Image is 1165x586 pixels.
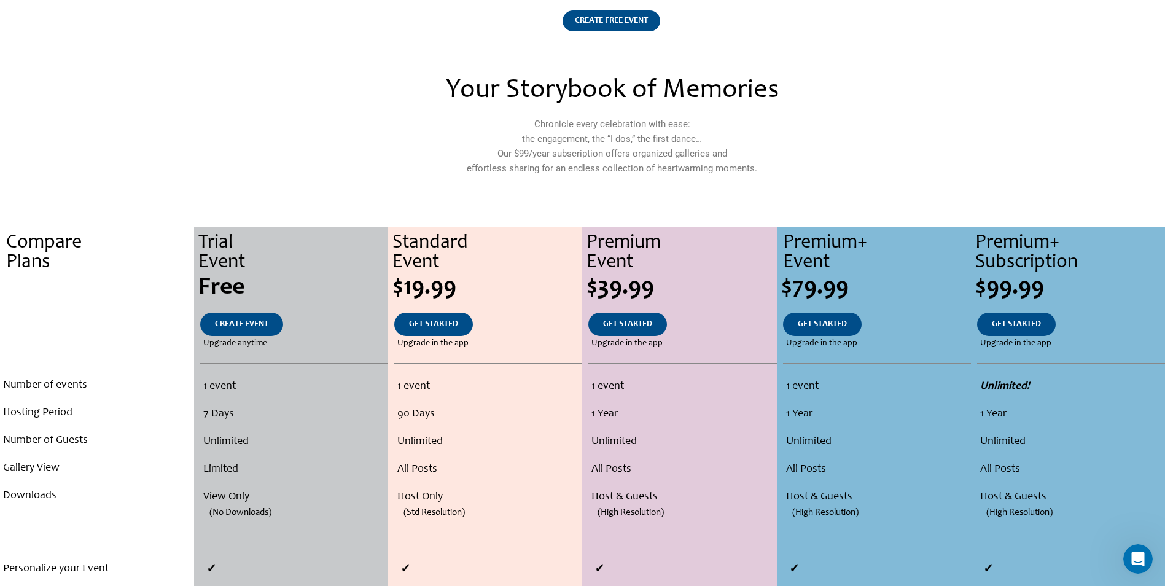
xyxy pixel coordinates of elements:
li: 1 event [786,373,968,400]
div: CREATE FREE EVENT [563,10,660,31]
a: GET STARTED [588,313,667,336]
div: Standard Event [392,233,582,273]
span: GET STARTED [409,320,458,329]
li: Unlimited [980,428,1162,456]
span: (High Resolution) [986,499,1053,526]
h2: Your Storybook of Memories [346,77,878,104]
li: Gallery View [3,455,191,482]
li: 7 Days [203,400,384,428]
iframe: Intercom live chat [1123,544,1153,574]
span: (High Resolution) [598,499,664,526]
li: Host & Guests [786,483,968,511]
div: Compare Plans [6,233,194,273]
span: GET STARTED [603,320,652,329]
span: (High Resolution) [792,499,859,526]
li: Number of Guests [3,427,191,455]
span: Upgrade in the app [397,336,469,351]
a: CREATE FREE EVENT [563,10,660,47]
p: Chronicle every celebration with ease: the engagement, the “I dos,” the first dance… Our $99/year... [346,117,878,176]
li: Unlimited [786,428,968,456]
span: Upgrade in the app [786,336,857,351]
li: 1 event [397,373,579,400]
span: (Std Resolution) [403,499,465,526]
div: Premium+ Subscription [975,233,1165,273]
a: GET STARTED [783,313,862,336]
div: Premium+ Event [783,233,971,273]
li: All Posts [397,456,579,483]
a: GET STARTED [394,313,473,336]
li: All Posts [980,456,1162,483]
li: 1 event [203,373,384,400]
li: 1 event [591,373,773,400]
div: $39.99 [586,276,776,300]
li: Personalize your Event [3,555,191,583]
span: GET STARTED [992,320,1041,329]
div: $79.99 [781,276,971,300]
li: 1 Year [591,400,773,428]
span: . [96,339,98,348]
a: CREATE EVENT [200,313,283,336]
div: $19.99 [392,276,582,300]
li: Number of events [3,372,191,399]
span: . [96,320,98,329]
a: . [81,313,113,336]
li: Unlimited [591,428,773,456]
span: Upgrade anytime [203,336,267,351]
li: All Posts [591,456,773,483]
li: Unlimited [203,428,384,456]
li: Hosting Period [3,399,191,427]
a: GET STARTED [977,313,1056,336]
div: Free [198,276,388,300]
li: View Only [203,483,384,511]
li: Host Only [397,483,579,511]
div: $99.99 [975,276,1165,300]
span: Upgrade in the app [591,336,663,351]
strong: Unlimited! [980,381,1030,392]
li: Host & Guests [980,483,1162,511]
li: All Posts [786,456,968,483]
li: Host & Guests [591,483,773,511]
span: Upgrade in the app [980,336,1051,351]
div: Trial Event [198,233,388,273]
li: Limited [203,456,384,483]
li: 1 Year [980,400,1162,428]
li: Unlimited [397,428,579,456]
li: 90 Days [397,400,579,428]
div: Premium Event [586,233,776,273]
span: GET STARTED [798,320,847,329]
li: Downloads [3,482,191,510]
li: 1 Year [786,400,968,428]
span: CREATE EVENT [215,320,268,329]
span: (No Downloads) [209,499,271,526]
span: . [94,276,100,300]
